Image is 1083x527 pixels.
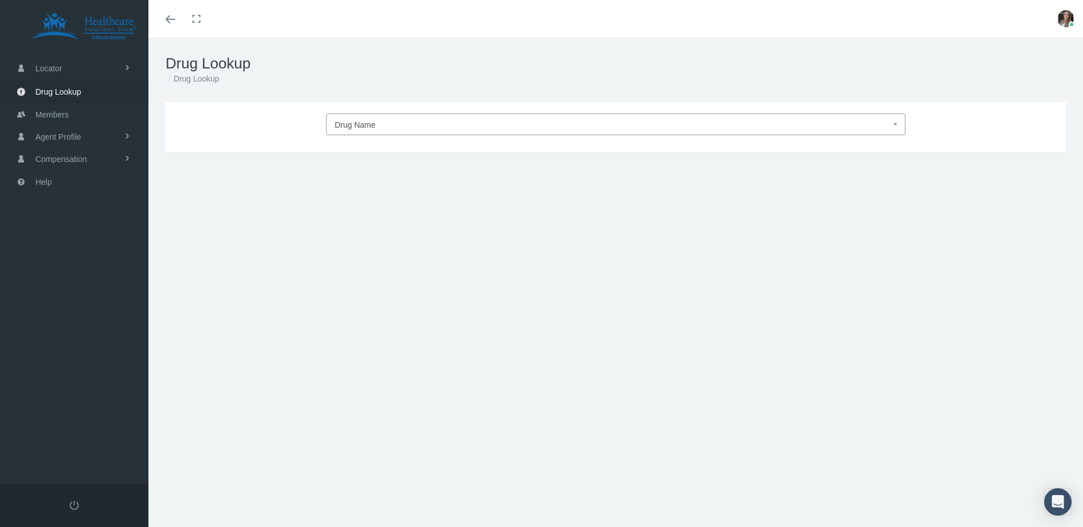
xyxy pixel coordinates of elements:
img: S_Profile_Picture_14122.JPG [1057,10,1074,27]
span: Locator [35,58,62,79]
img: HEALTHCARE SOLUTIONS TEAM, LLC [15,13,152,41]
span: Members [35,104,69,125]
span: Help [35,171,52,193]
span: Drug Lookup [35,81,81,103]
span: Compensation [35,148,87,170]
div: Open Intercom Messenger [1044,488,1072,516]
li: Drug Lookup [166,72,219,85]
span: Drug Name [335,120,376,129]
h1: Drug Lookup [166,55,1066,72]
span: Agent Profile [35,126,81,148]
